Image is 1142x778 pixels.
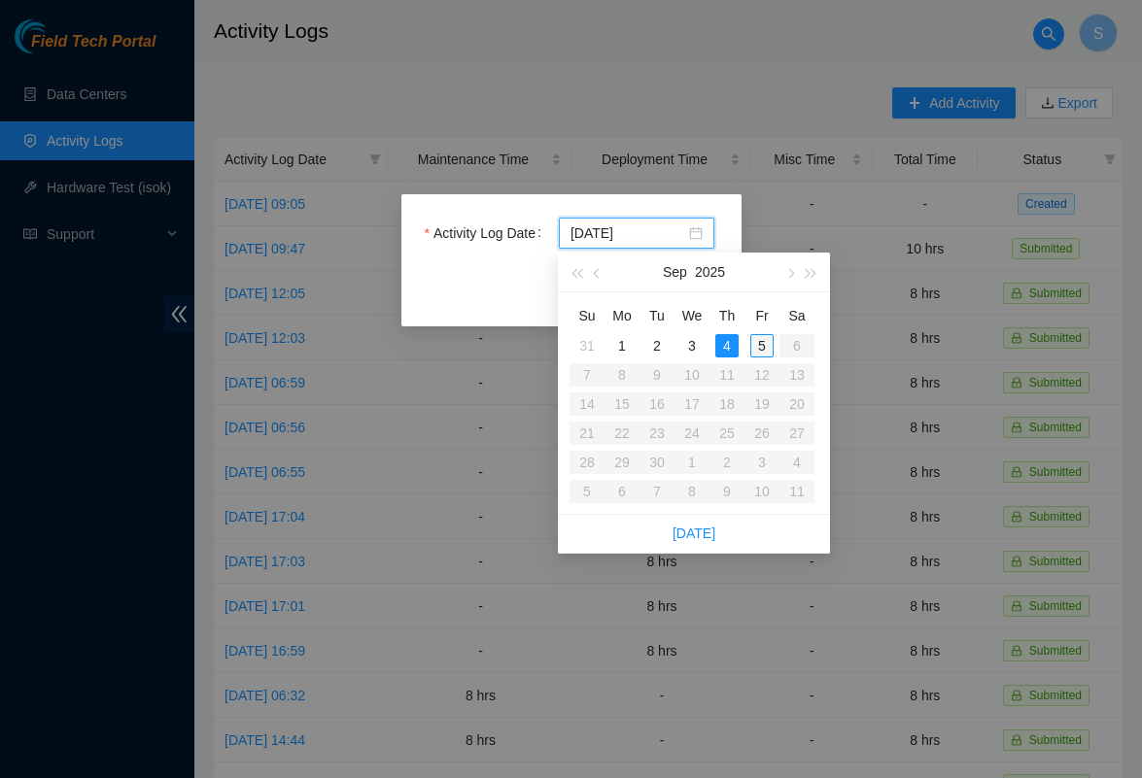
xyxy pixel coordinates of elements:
th: Mo [605,300,640,331]
div: 31 [575,334,599,357]
div: 4 [715,334,739,357]
th: Sa [779,300,814,331]
th: Tu [640,300,675,331]
th: Su [570,300,605,331]
td: 2025-09-05 [744,331,779,360]
td: 2025-08-31 [570,331,605,360]
label: Activity Log Date [425,218,549,249]
div: 1 [610,334,634,357]
div: 5 [750,334,774,357]
td: 2025-09-02 [640,331,675,360]
div: 2 [645,334,669,357]
td: 2025-09-03 [675,331,709,360]
button: Sep [663,253,687,291]
td: 2025-09-04 [709,331,744,360]
th: We [675,300,709,331]
th: Fr [744,300,779,331]
button: 2025 [695,253,725,291]
input: Activity Log Date [571,222,685,244]
td: 2025-09-01 [605,331,640,360]
a: [DATE] [673,525,715,541]
div: 3 [680,334,704,357]
th: Th [709,300,744,331]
